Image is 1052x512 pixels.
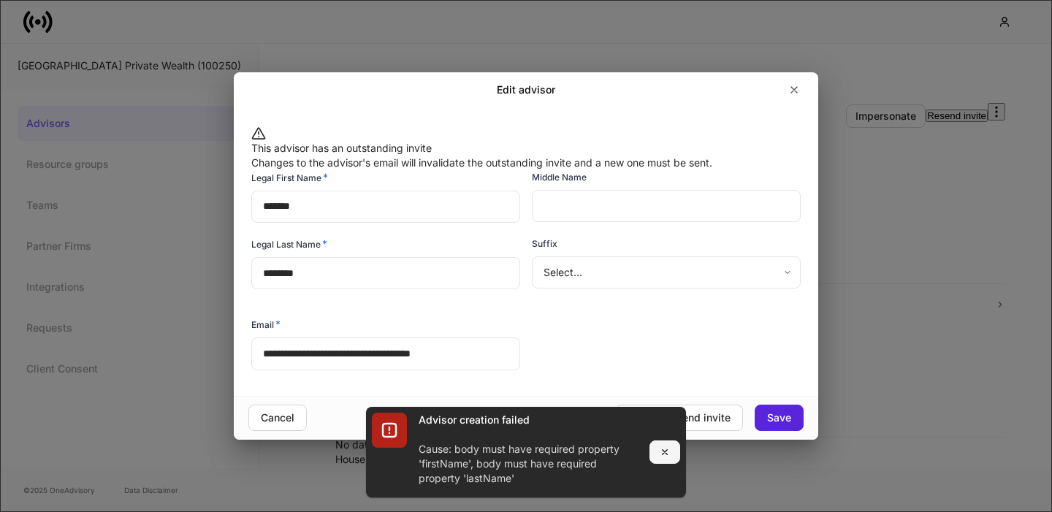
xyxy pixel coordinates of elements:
[251,170,328,185] h6: Legal First Name
[419,413,638,427] div: Advisor creation failed
[248,405,307,431] button: Cancel
[497,83,555,97] h2: Edit advisor
[261,413,294,423] div: Cancel
[251,156,801,170] p: Changes to the advisor's email will invalidate the outstanding invite and a new one must be sent.
[251,237,327,251] h6: Legal Last Name
[767,413,791,423] div: Save
[532,170,587,184] h6: Middle Name
[251,317,281,332] h6: Email
[532,237,557,251] h6: Suffix
[532,256,800,289] div: Select...
[419,436,638,492] div: Cause: body must have required property 'firstName', body must have required property 'lastName'
[755,405,804,431] button: Save
[251,141,801,156] div: This advisor has an outstanding invite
